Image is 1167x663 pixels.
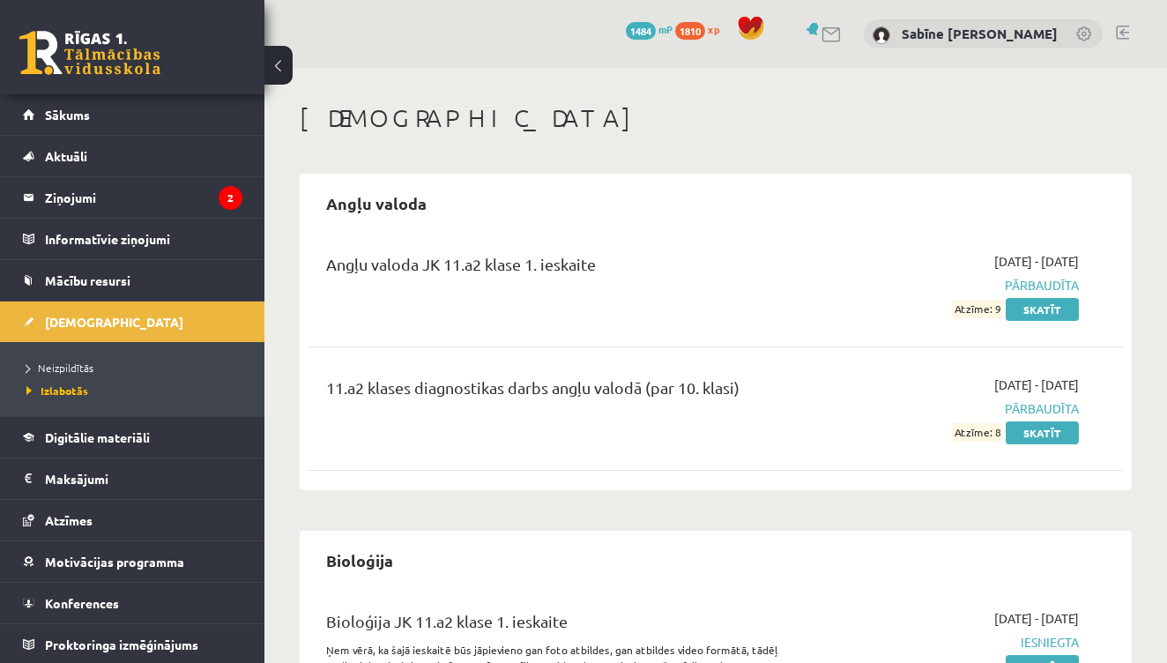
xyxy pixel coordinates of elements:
[45,458,242,499] legend: Maksājumi
[23,94,242,135] a: Sākums
[326,376,819,408] div: 11.a2 klases diagnostikas darbs angļu valodā (par 10. klasi)
[23,177,242,218] a: Ziņojumi2
[845,399,1079,418] span: Pārbaudīta
[23,260,242,301] a: Mācību resursi
[308,540,411,581] h2: Bioloģija
[23,136,242,176] a: Aktuāli
[626,22,673,36] a: 1484 mP
[45,554,184,570] span: Motivācijas programma
[23,583,242,623] a: Konferences
[219,186,242,210] i: 2
[658,22,673,36] span: mP
[45,314,183,330] span: [DEMOGRAPHIC_DATA]
[45,637,198,652] span: Proktoringa izmēģinājums
[45,429,150,445] span: Digitālie materiāli
[23,541,242,582] a: Motivācijas programma
[19,31,160,75] a: Rīgas 1. Tālmācības vidusskola
[26,361,93,375] span: Neizpildītās
[45,595,119,611] span: Konferences
[902,25,1058,42] a: Sabīne [PERSON_NAME]
[45,219,242,259] legend: Informatīvie ziņojumi
[45,177,242,218] legend: Ziņojumi
[23,219,242,259] a: Informatīvie ziņojumi
[23,500,242,540] a: Atzīmes
[23,417,242,458] a: Digitālie materiāli
[952,300,1003,318] span: Atzīme: 9
[26,384,88,398] span: Izlabotās
[326,252,819,285] div: Angļu valoda JK 11.a2 klase 1. ieskaite
[26,383,247,399] a: Izlabotās
[308,183,444,224] h2: Angļu valoda
[845,633,1079,652] span: Iesniegta
[1006,298,1079,321] a: Skatīt
[23,302,242,342] a: [DEMOGRAPHIC_DATA]
[45,107,90,123] span: Sākums
[300,103,1132,133] h1: [DEMOGRAPHIC_DATA]
[845,276,1079,294] span: Pārbaudīta
[326,609,819,642] div: Bioloģija JK 11.a2 klase 1. ieskaite
[952,423,1003,442] span: Atzīme: 8
[994,376,1079,394] span: [DATE] - [DATE]
[708,22,719,36] span: xp
[45,272,130,288] span: Mācību resursi
[23,458,242,499] a: Maksājumi
[873,26,890,44] img: Sabīne Tīna Tomane
[626,22,656,40] span: 1484
[45,512,93,528] span: Atzīmes
[45,148,87,164] span: Aktuāli
[26,360,247,376] a: Neizpildītās
[994,609,1079,628] span: [DATE] - [DATE]
[1006,421,1079,444] a: Skatīt
[994,252,1079,271] span: [DATE] - [DATE]
[675,22,705,40] span: 1810
[675,22,728,36] a: 1810 xp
